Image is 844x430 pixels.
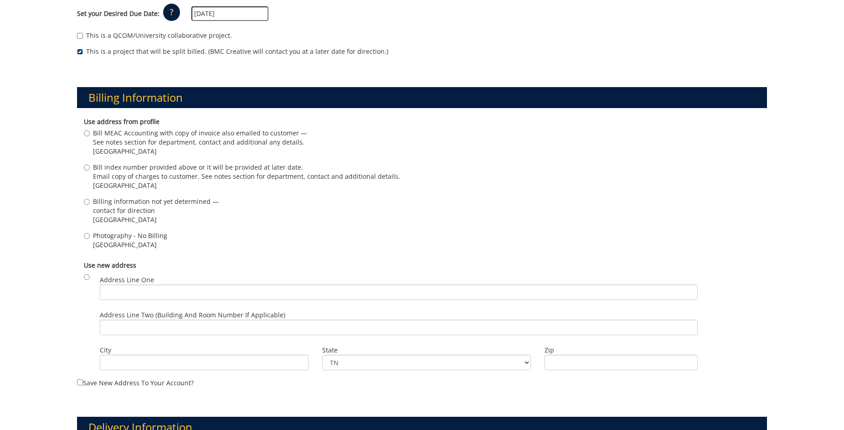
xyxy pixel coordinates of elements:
input: This is a project that will be split billed. (BMC Creative will contact you at a later date for d... [77,49,83,55]
label: State [322,346,531,355]
label: This is a project that will be split billed. (BMC Creative will contact you at a later date for d... [77,47,388,56]
label: Address Line One [100,275,697,300]
span: [GEOGRAPHIC_DATA] [93,147,307,156]
span: contact for direction [93,206,219,215]
label: This is a QCOM/University collaborative project. [77,31,232,40]
input: Save new address to your account? [77,379,83,385]
span: [GEOGRAPHIC_DATA] [93,240,167,249]
span: Photography - No Billing [93,231,167,240]
h3: Billing Information [77,87,767,108]
input: Address Line One [100,285,697,300]
input: Bill MEAC Accounting with copy of invoice also emailed to customer — See notes section for depart... [84,130,90,136]
input: City [100,355,309,370]
input: MM/DD/YYYY [191,6,268,21]
span: Email copy of charges to customer. See notes section for department, contact and additional details. [93,172,400,181]
label: City [100,346,309,355]
span: [GEOGRAPHIC_DATA] [93,215,219,224]
input: Zip [545,355,698,370]
span: See notes section for department, contact and additional any details. [93,138,307,147]
label: Set your Desired Due Date: [77,9,160,18]
b: Use address from profile [84,117,160,126]
span: Bill MEAC Accounting with copy of invoice also emailed to customer — [93,129,307,138]
p: ? [163,4,180,21]
span: Bill index number provided above or it will be provided at later date. [93,163,400,172]
input: This is a QCOM/University collaborative project. [77,33,83,39]
b: Use new address [84,261,136,269]
span: Billing information not yet determined — [93,197,219,206]
input: Photography - No Billing [GEOGRAPHIC_DATA] [84,233,90,239]
input: Address Line Two (Building and Room Number if applicable) [100,320,697,335]
span: [GEOGRAPHIC_DATA] [93,181,400,190]
label: Address Line Two (Building and Room Number if applicable) [100,311,697,335]
input: Bill index number provided above or it will be provided at later date. Email copy of charges to c... [84,165,90,171]
input: Billing information not yet determined — contact for direction [GEOGRAPHIC_DATA] [84,199,90,205]
label: Zip [545,346,698,355]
